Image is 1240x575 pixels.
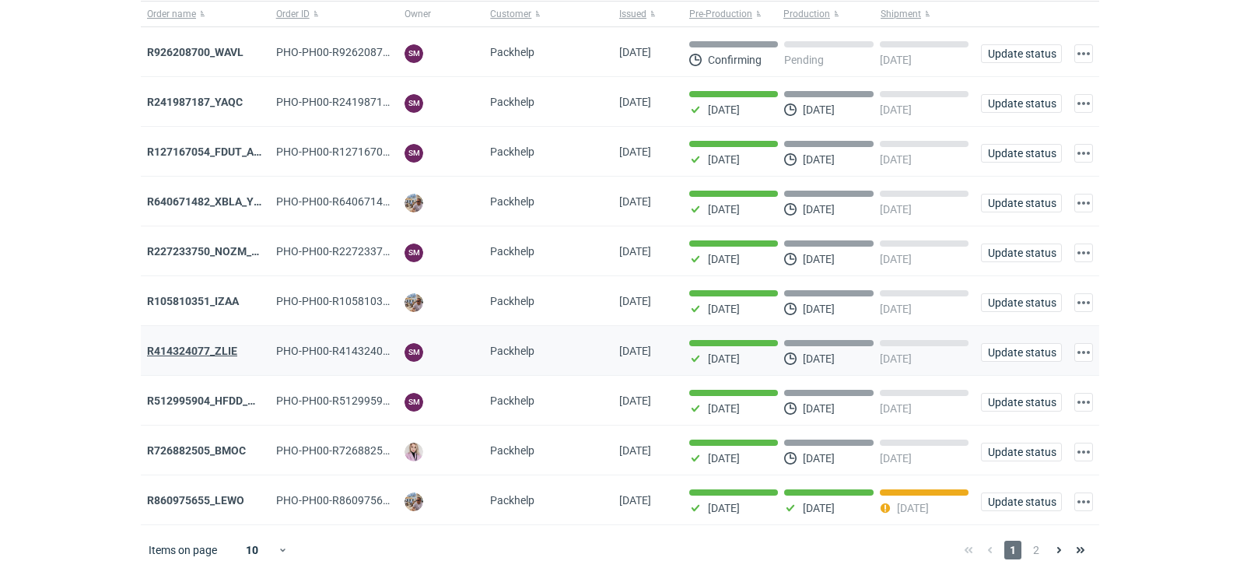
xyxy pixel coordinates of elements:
[405,493,423,511] img: Michał Palasek
[1074,343,1093,362] button: Actions
[490,8,531,20] span: Customer
[484,2,613,26] button: Customer
[1074,194,1093,212] button: Actions
[227,539,278,561] div: 10
[988,98,1055,109] span: Update status
[708,352,740,365] p: [DATE]
[405,393,423,412] figcaption: SM
[780,2,877,26] button: Production
[988,148,1055,159] span: Update status
[689,8,752,20] span: Pre-Production
[141,2,270,26] button: Order name
[803,203,835,216] p: [DATE]
[147,394,279,407] a: R512995904_HFDD_MOOR
[988,496,1055,507] span: Update status
[405,293,423,312] img: Michał Palasek
[708,203,740,216] p: [DATE]
[803,452,835,465] p: [DATE]
[276,8,310,20] span: Order ID
[981,244,1062,262] button: Update status
[1004,541,1021,559] span: 1
[619,8,646,20] span: Issued
[1028,541,1045,559] span: 2
[147,8,196,20] span: Order name
[619,444,651,457] span: 25/08/2025
[803,352,835,365] p: [DATE]
[880,153,912,166] p: [DATE]
[613,2,683,26] button: Issued
[147,46,243,58] strong: R926208700_WAVL
[276,146,457,158] span: PHO-PH00-R127167054_FDUT_ACTL
[147,146,274,158] a: R127167054_FDUT_ACTL
[683,2,780,26] button: Pre-Production
[490,444,534,457] span: Packhelp
[981,443,1062,461] button: Update status
[981,393,1062,412] button: Update status
[619,394,651,407] span: 25/08/2025
[880,402,912,415] p: [DATE]
[276,345,422,357] span: PHO-PH00-R414324077_ZLIE
[1074,393,1093,412] button: Actions
[619,245,651,258] span: 04/09/2025
[880,452,912,465] p: [DATE]
[619,146,651,158] span: 09/09/2025
[405,94,423,113] figcaption: SM
[147,245,264,258] a: R227233750_NOZM_V1
[880,303,912,315] p: [DATE]
[147,96,243,108] a: R241987187_YAQC
[988,198,1055,209] span: Update status
[880,203,912,216] p: [DATE]
[988,297,1055,308] span: Update status
[490,46,534,58] span: Packhelp
[149,542,217,558] span: Items on page
[708,303,740,315] p: [DATE]
[147,345,237,357] a: R414324077_ZLIE
[1074,144,1093,163] button: Actions
[147,295,239,307] a: R105810351_IZAA
[147,444,246,457] a: R726882505_BMOC
[276,96,427,108] span: PHO-PH00-R241987187_YAQC
[405,244,423,262] figcaption: SM
[981,144,1062,163] button: Update status
[276,494,429,507] span: PHO-PH00-R860975655_LEWO
[405,443,423,461] img: Klaudia Wiśniewska
[276,444,431,457] span: PHO-PH00-R726882505_BMOC
[988,48,1055,59] span: Update status
[405,144,423,163] figcaption: SM
[708,502,740,514] p: [DATE]
[405,343,423,362] figcaption: SM
[803,303,835,315] p: [DATE]
[880,352,912,365] p: [DATE]
[1074,493,1093,511] button: Actions
[619,46,651,58] span: 11/09/2025
[490,195,534,208] span: Packhelp
[619,345,651,357] span: 26/08/2025
[490,394,534,407] span: Packhelp
[803,103,835,116] p: [DATE]
[803,153,835,166] p: [DATE]
[881,8,921,20] span: Shipment
[981,343,1062,362] button: Update status
[490,96,534,108] span: Packhelp
[988,397,1055,408] span: Update status
[147,494,244,507] strong: R860975655_LEWO
[276,295,423,307] span: PHO-PH00-R105810351_IZAA
[708,253,740,265] p: [DATE]
[1074,244,1093,262] button: Actions
[981,493,1062,511] button: Update status
[880,54,912,66] p: [DATE]
[619,494,651,507] span: 22/08/2025
[490,345,534,357] span: Packhelp
[490,295,534,307] span: Packhelp
[803,502,835,514] p: [DATE]
[276,195,557,208] span: PHO-PH00-R640671482_XBLA_YSXL_LGDV_BUVN_WVLV
[147,195,373,208] a: R640671482_XBLA_YSXL_LGDV_BUVN_WVLV
[803,402,835,415] p: [DATE]
[276,394,464,407] span: PHO-PH00-R512995904_HFDD_MOOR
[981,44,1062,63] button: Update status
[405,8,431,20] span: Owner
[783,8,830,20] span: Production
